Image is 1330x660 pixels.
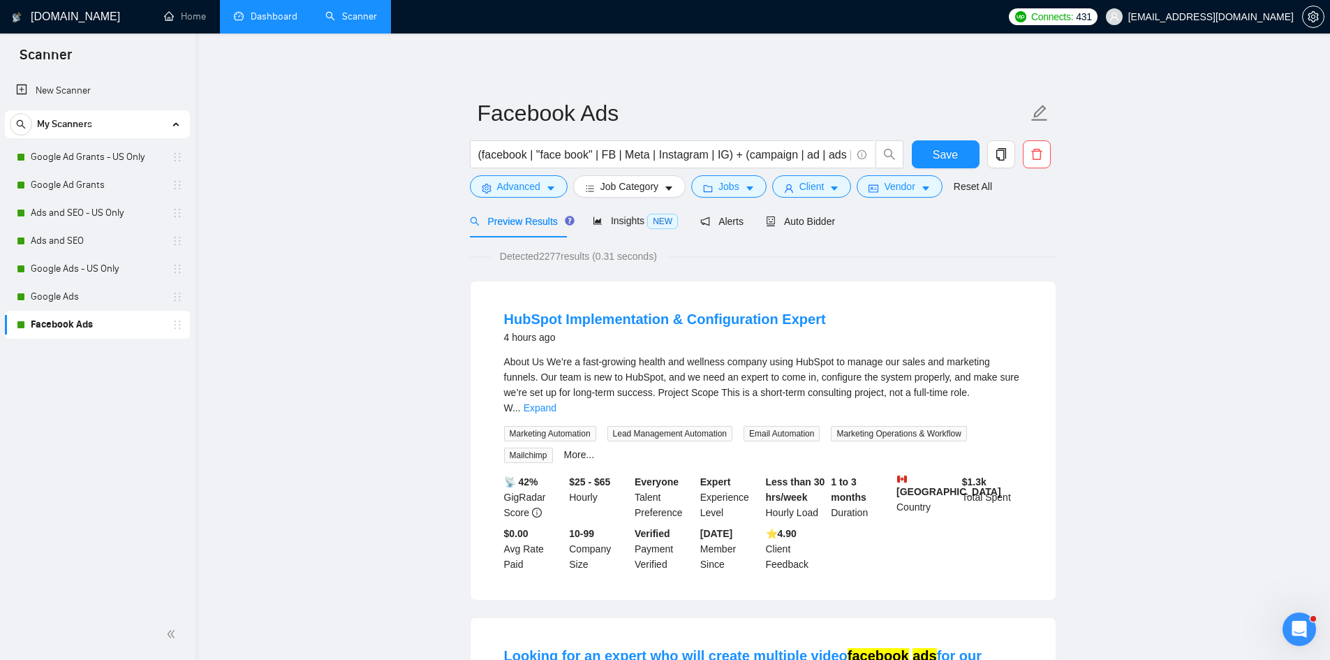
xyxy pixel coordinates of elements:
div: About Us We’re a fast-growing health and wellness company using HubSpot to manage our sales and m... [504,354,1022,416]
span: setting [1303,11,1324,22]
div: Duration [828,474,894,520]
button: idcardVendorcaret-down [857,175,942,198]
span: caret-down [546,183,556,193]
iframe: Intercom live chat [1283,613,1316,646]
span: holder [172,179,183,191]
button: setting [1302,6,1324,28]
a: Google Ad Grants [31,171,163,199]
span: Marketing Automation [504,426,596,441]
span: NEW [647,214,678,229]
span: Detected 2277 results (0.31 seconds) [490,249,667,264]
span: setting [482,183,492,193]
b: $25 - $65 [569,476,610,487]
span: holder [172,263,183,274]
div: Talent Preference [632,474,697,520]
b: Less than 30 hrs/week [766,476,825,503]
button: userClientcaret-down [772,175,852,198]
a: Google Ads [31,283,163,311]
span: caret-down [664,183,674,193]
span: Job Category [600,179,658,194]
span: search [470,217,480,226]
b: Everyone [635,476,679,487]
span: Alerts [700,216,744,227]
input: Scanner name... [478,96,1028,131]
a: Reset All [954,179,992,194]
span: user [784,183,794,193]
span: Connects: [1031,9,1073,24]
span: caret-down [829,183,839,193]
b: 📡 42% [504,476,538,487]
img: upwork-logo.png [1015,11,1026,22]
b: 1 to 3 months [831,476,866,503]
div: GigRadar Score [501,474,567,520]
span: Save [933,146,958,163]
div: Tooltip anchor [563,214,576,227]
div: Total Spent [959,474,1025,520]
span: ... [512,402,521,413]
button: search [10,113,32,135]
button: copy [987,140,1015,168]
b: 10-99 [569,528,594,539]
span: search [876,148,903,161]
li: My Scanners [5,110,190,339]
div: Member Since [697,526,763,572]
a: searchScanner [325,10,377,22]
b: [GEOGRAPHIC_DATA] [896,474,1001,497]
span: Vendor [884,179,915,194]
span: notification [700,217,710,226]
span: holder [172,152,183,163]
span: Scanner [8,45,83,74]
span: double-left [166,627,180,641]
b: Expert [700,476,731,487]
span: Marketing Operations & Workflow [831,426,967,441]
span: robot [766,217,776,226]
span: Insights [593,215,678,226]
div: 4 hours ago [504,329,826,346]
div: Avg Rate Paid [501,526,567,572]
button: barsJob Categorycaret-down [573,175,686,198]
span: My Scanners [37,110,92,138]
img: 🇨🇦 [897,474,907,484]
a: setting [1302,11,1324,22]
div: Client Feedback [763,526,829,572]
a: Google Ad Grants - US Only [31,143,163,171]
span: Jobs [718,179,739,194]
a: New Scanner [16,77,179,105]
b: $0.00 [504,528,529,539]
span: Advanced [497,179,540,194]
span: Lead Management Automation [607,426,732,441]
div: Payment Verified [632,526,697,572]
b: Verified [635,528,670,539]
img: logo [12,6,22,29]
a: homeHome [164,10,206,22]
span: holder [172,319,183,330]
span: bars [585,183,595,193]
a: Google Ads - US Only [31,255,163,283]
span: 431 [1076,9,1091,24]
span: caret-down [921,183,931,193]
span: Preview Results [470,216,570,227]
div: Country [894,474,959,520]
span: holder [172,235,183,247]
span: holder [172,207,183,219]
div: Company Size [566,526,632,572]
a: Ads and SEO - US Only [31,199,163,227]
button: folderJobscaret-down [691,175,767,198]
span: user [1109,12,1119,22]
b: ⭐️ 4.90 [766,528,797,539]
li: New Scanner [5,77,190,105]
span: idcard [869,183,878,193]
span: caret-down [745,183,755,193]
b: $ 1.3k [962,476,987,487]
span: Mailchimp [504,448,553,463]
a: Ads and SEO [31,227,163,255]
span: delete [1024,148,1050,161]
span: copy [988,148,1014,161]
span: Auto Bidder [766,216,835,227]
span: edit [1030,104,1049,122]
div: Hourly [566,474,632,520]
a: More... [564,449,595,460]
span: Client [799,179,825,194]
button: Save [912,140,980,168]
a: dashboardDashboard [234,10,297,22]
